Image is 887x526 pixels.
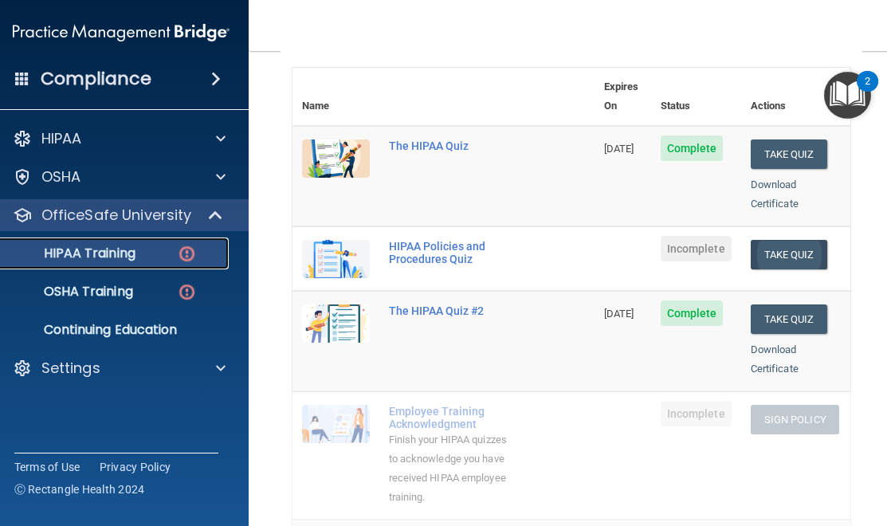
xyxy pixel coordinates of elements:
[389,304,515,317] div: The HIPAA Quiz #2
[389,139,515,152] div: The HIPAA Quiz
[389,430,515,507] div: Finish your HIPAA quizzes to acknowledge you have received HIPAA employee training.
[292,68,379,126] th: Name
[177,282,197,302] img: danger-circle.6113f641.png
[751,240,827,269] button: Take Quiz
[651,68,741,126] th: Status
[177,244,197,264] img: danger-circle.6113f641.png
[389,240,515,265] div: HIPAA Policies and Procedures Quiz
[595,68,651,126] th: Expires On
[824,72,871,119] button: Open Resource Center, 2 new notifications
[100,459,171,475] a: Privacy Policy
[13,167,226,186] a: OSHA
[14,459,80,475] a: Terms of Use
[661,300,724,326] span: Complete
[661,135,724,161] span: Complete
[751,179,799,210] a: Download Certificate
[389,405,515,430] div: Employee Training Acknowledgment
[751,405,839,434] button: Sign Policy
[41,167,81,186] p: OSHA
[604,143,634,155] span: [DATE]
[751,139,827,169] button: Take Quiz
[751,343,799,375] a: Download Certificate
[13,129,226,148] a: HIPAA
[741,68,850,126] th: Actions
[4,284,133,300] p: OSHA Training
[41,129,82,148] p: HIPAA
[13,206,225,225] a: OfficeSafe University
[13,17,230,49] img: PMB logo
[661,236,732,261] span: Incomplete
[41,68,151,90] h4: Compliance
[41,359,100,378] p: Settings
[13,359,226,378] a: Settings
[4,322,222,338] p: Continuing Education
[4,245,135,261] p: HIPAA Training
[14,481,145,497] span: Ⓒ Rectangle Health 2024
[41,206,192,225] p: OfficeSafe University
[865,81,870,102] div: 2
[751,304,827,334] button: Take Quiz
[661,401,732,426] span: Incomplete
[604,308,634,320] span: [DATE]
